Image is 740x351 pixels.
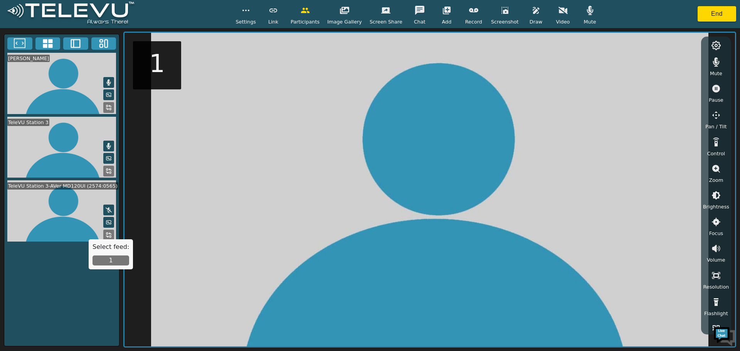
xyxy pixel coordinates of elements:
button: Two Window Medium [63,37,88,50]
div: Minimize live chat window [126,4,145,22]
span: Screenshot [491,18,519,25]
span: Record [465,18,482,25]
span: Screen Share [370,18,402,25]
textarea: Type your message and hit 'Enter' [4,210,147,237]
h5: 1 [149,49,165,79]
div: TeleVU Station 3 [7,119,49,126]
span: Participants [291,18,320,25]
span: Control [707,150,725,157]
span: Flashlight [704,310,728,317]
button: Replace Feed [103,102,114,113]
span: Mute [584,18,596,25]
span: Resolution [703,283,729,291]
span: Settings [235,18,256,25]
button: Picture in Picture [103,89,114,100]
span: Draw [530,18,542,25]
span: Zoom [709,176,723,184]
span: Video [556,18,570,25]
button: 1 [92,255,129,265]
img: d_736959983_company_1615157101543_736959983 [13,36,32,55]
span: Link [268,18,278,25]
span: Volume [707,256,725,264]
span: We're online! [45,97,106,175]
button: Three Window Medium [91,37,116,50]
button: 4x4 [35,37,61,50]
button: Fullscreen [7,37,32,50]
span: Brightness [703,203,729,210]
span: Chat [414,18,425,25]
span: Pan / Tilt [705,123,727,130]
button: Mute [103,205,114,215]
button: Picture in Picture [103,217,114,228]
span: Add [442,18,452,25]
div: Chat with us now [40,40,129,50]
img: Chat Widget [713,324,736,347]
span: Image Gallery [327,18,362,25]
div: [PERSON_NAME] [7,55,50,62]
span: Focus [709,230,723,237]
div: TeleVU Station 3-AVer MD120UI (2574:0565) [7,182,118,190]
button: End [698,6,736,22]
button: Mute [103,77,114,88]
span: Pause [709,96,723,104]
span: Mute [710,70,722,77]
button: Replace Feed [103,166,114,176]
h5: Select feed: [92,243,129,250]
button: Picture in Picture [103,153,114,164]
button: Replace Feed [103,230,114,240]
button: Mute [103,141,114,151]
